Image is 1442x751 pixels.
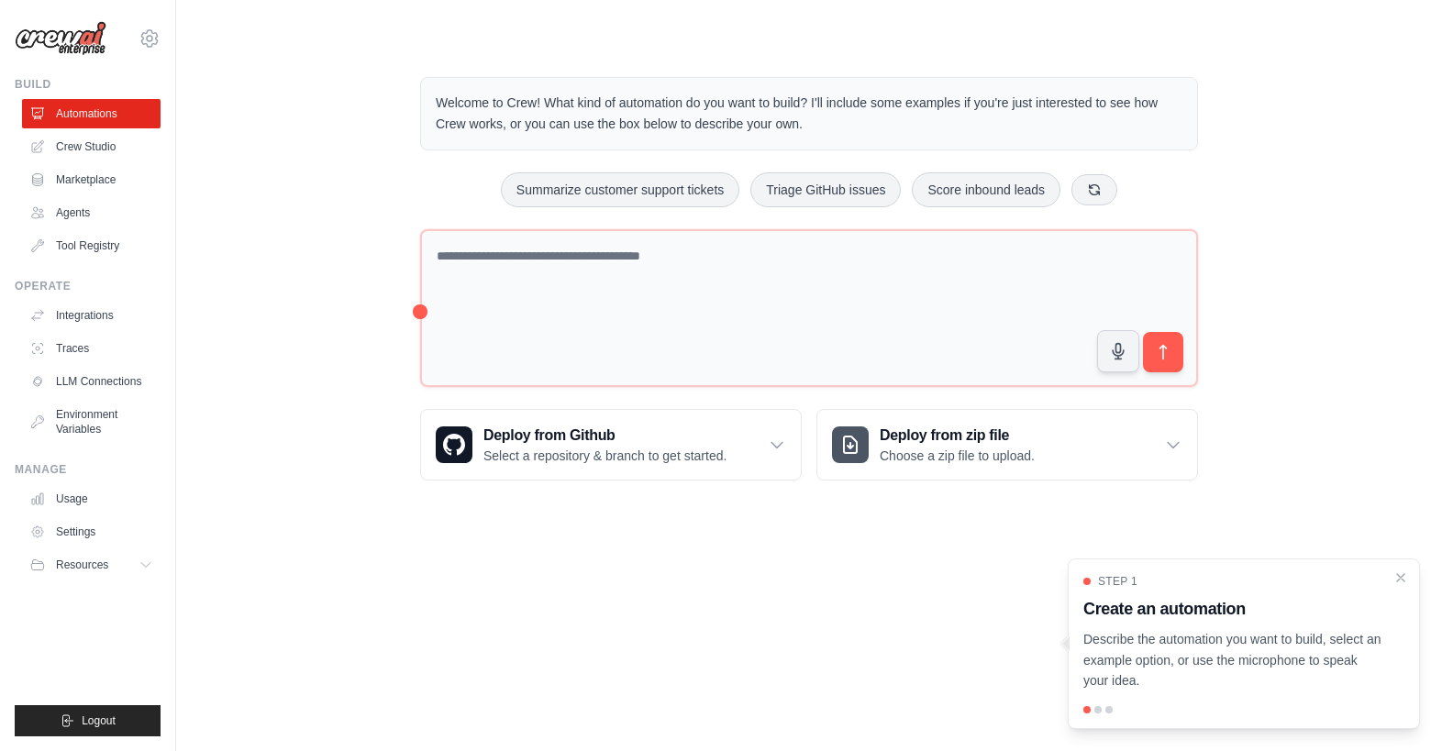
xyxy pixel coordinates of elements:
[15,77,161,92] div: Build
[483,447,727,465] p: Select a repository & branch to get started.
[22,301,161,330] a: Integrations
[22,198,161,227] a: Agents
[880,425,1035,447] h3: Deploy from zip file
[22,550,161,580] button: Resources
[1083,596,1382,622] h3: Create an automation
[15,462,161,477] div: Manage
[15,705,161,736] button: Logout
[22,484,161,514] a: Usage
[912,172,1060,207] button: Score inbound leads
[56,558,108,572] span: Resources
[22,132,161,161] a: Crew Studio
[750,172,901,207] button: Triage GitHub issues
[22,231,161,260] a: Tool Registry
[22,165,161,194] a: Marketplace
[22,517,161,547] a: Settings
[1083,629,1382,691] p: Describe the automation you want to build, select an example option, or use the microphone to spe...
[1393,570,1408,585] button: Close walkthrough
[22,99,161,128] a: Automations
[15,21,106,56] img: Logo
[22,400,161,444] a: Environment Variables
[483,425,727,447] h3: Deploy from Github
[22,367,161,396] a: LLM Connections
[880,447,1035,465] p: Choose a zip file to upload.
[501,172,739,207] button: Summarize customer support tickets
[22,334,161,363] a: Traces
[82,713,116,728] span: Logout
[15,279,161,293] div: Operate
[1098,574,1137,589] span: Step 1
[436,93,1182,135] p: Welcome to Crew! What kind of automation do you want to build? I'll include some examples if you'...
